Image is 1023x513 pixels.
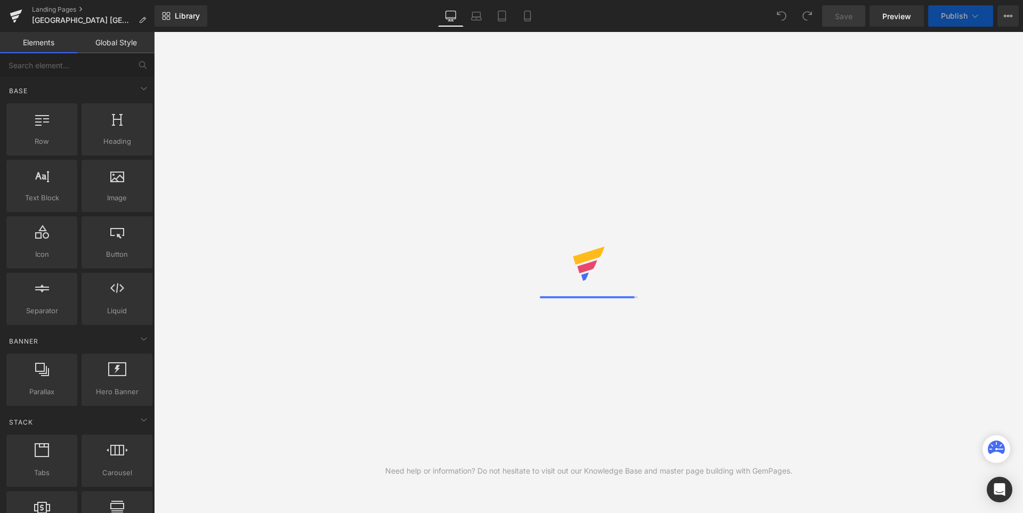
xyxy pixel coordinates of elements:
a: Tablet [489,5,515,27]
span: Library [175,11,200,21]
span: Tabs [10,467,74,478]
span: Preview [882,11,911,22]
a: New Library [155,5,207,27]
span: Heading [85,136,149,147]
span: Carousel [85,467,149,478]
span: Text Block [10,192,74,203]
a: Landing Pages [32,5,155,14]
div: Need help or information? Do not hesitate to visit out our Knowledge Base and master page buildin... [385,465,792,477]
span: Row [10,136,74,147]
span: Separator [10,305,74,316]
a: Mobile [515,5,540,27]
span: Stack [8,417,34,427]
a: Preview [870,5,924,27]
span: Button [85,249,149,260]
span: Parallax [10,386,74,397]
span: Icon [10,249,74,260]
span: Hero Banner [85,386,149,397]
span: Image [85,192,149,203]
span: Banner [8,336,39,346]
button: Publish [928,5,993,27]
span: Publish [941,12,968,20]
a: Desktop [438,5,464,27]
a: Laptop [464,5,489,27]
button: More [997,5,1019,27]
span: Liquid [85,305,149,316]
div: Open Intercom Messenger [987,477,1012,502]
button: Redo [797,5,818,27]
a: Global Style [77,32,155,53]
span: Save [835,11,852,22]
span: [GEOGRAPHIC_DATA] [GEOGRAPHIC_DATA] [32,16,134,25]
button: Undo [771,5,792,27]
span: Base [8,86,29,96]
